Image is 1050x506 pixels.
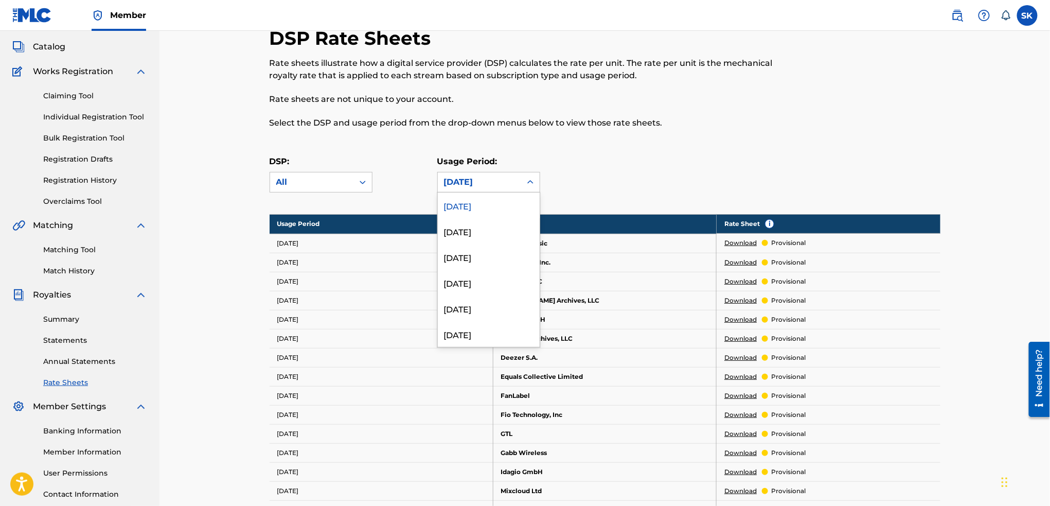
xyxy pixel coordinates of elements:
th: Rate Sheet [717,214,940,234]
a: Download [724,467,757,477]
th: DSP [493,214,717,234]
div: [DATE] [438,244,540,270]
span: Catalog [33,41,65,53]
p: provisional [771,277,806,286]
img: MLC Logo [12,8,52,23]
p: provisional [771,429,806,439]
img: expand [135,65,147,78]
td: [DATE] [270,291,493,310]
p: provisional [771,238,806,248]
p: provisional [771,296,806,305]
a: Download [724,334,757,343]
img: Top Rightsholder [92,9,104,22]
div: [DATE] [438,193,540,218]
td: [DATE] [270,386,493,405]
div: [DATE] [438,321,540,347]
td: [DATE] [270,424,493,443]
p: Rate sheets are not unique to your account. [270,93,786,106]
td: [DATE] [270,234,493,253]
img: Royalties [12,289,25,301]
p: provisional [771,486,806,496]
a: Rate Sheets [43,377,147,388]
a: Banking Information [43,426,147,437]
a: Download [724,429,757,439]
a: Statements [43,335,147,346]
p: provisional [771,315,806,324]
a: Member Information [43,447,147,458]
a: Download [724,372,757,381]
td: [DATE] [270,367,493,386]
td: Audiomack Inc. [493,253,717,272]
h2: DSP Rate Sheets [270,27,436,50]
td: [DATE] [270,329,493,348]
iframe: Chat Widget [999,457,1050,506]
p: provisional [771,391,806,400]
a: Annual Statements [43,356,147,367]
td: GTL [493,424,717,443]
td: Deezer S.A. [493,348,717,367]
span: Member [110,9,146,21]
td: Beatport LLC [493,272,717,291]
td: Classical Archives, LLC [493,329,717,348]
a: Download [724,315,757,324]
a: Download [724,238,757,248]
div: User Menu [1017,5,1038,26]
a: Individual Registration Tool [43,112,147,123]
img: Member Settings [12,400,25,413]
a: Registration History [43,175,147,186]
div: Help [974,5,994,26]
p: Rate sheets illustrate how a digital service provider (DSP) calculates the rate per unit. The rat... [270,57,786,82]
div: [DATE] [444,176,515,188]
img: Catalog [12,41,25,53]
span: Matching [33,219,73,232]
td: [DATE] [270,348,493,367]
a: Registration Drafts [43,154,147,165]
td: [DATE] [270,272,493,291]
span: Works Registration [33,65,113,78]
div: Drag [1002,467,1008,498]
label: DSP: [270,156,290,166]
img: expand [135,289,147,301]
td: [DATE] [270,310,493,329]
a: Download [724,410,757,420]
iframe: Resource Center [1021,338,1050,421]
span: Member Settings [33,400,106,413]
td: [DATE] [270,443,493,462]
img: search [951,9,964,22]
td: [DATE] [270,462,493,481]
td: [PERSON_NAME] Archives, LLC [493,291,717,310]
td: Idagio GmbH [493,462,717,481]
a: Download [724,258,757,267]
a: Public Search [947,5,968,26]
p: provisional [771,372,806,381]
p: provisional [771,448,806,458]
p: provisional [771,353,806,362]
img: expand [135,219,147,232]
a: Download [724,391,757,400]
a: Match History [43,266,147,276]
p: provisional [771,334,806,343]
a: Summary [43,314,147,325]
img: Matching [12,219,25,232]
a: Claiming Tool [43,91,147,101]
p: Select the DSP and usage period from the drop-down menus below to view those rate sheets. [270,117,786,129]
div: Notifications [1001,10,1011,21]
a: User Permissions [43,468,147,479]
td: Gabb Wireless [493,443,717,462]
span: Royalties [33,289,71,301]
td: FanLabel [493,386,717,405]
td: [DATE] [270,481,493,500]
p: provisional [771,258,806,267]
img: help [978,9,990,22]
div: [DATE] [438,295,540,321]
a: Download [724,486,757,496]
a: Contact Information [43,489,147,500]
div: All [276,176,347,188]
td: Fio Technology, Inc [493,405,717,424]
td: [DATE] [270,253,493,272]
a: Download [724,448,757,458]
td: Equals Collective Limited [493,367,717,386]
